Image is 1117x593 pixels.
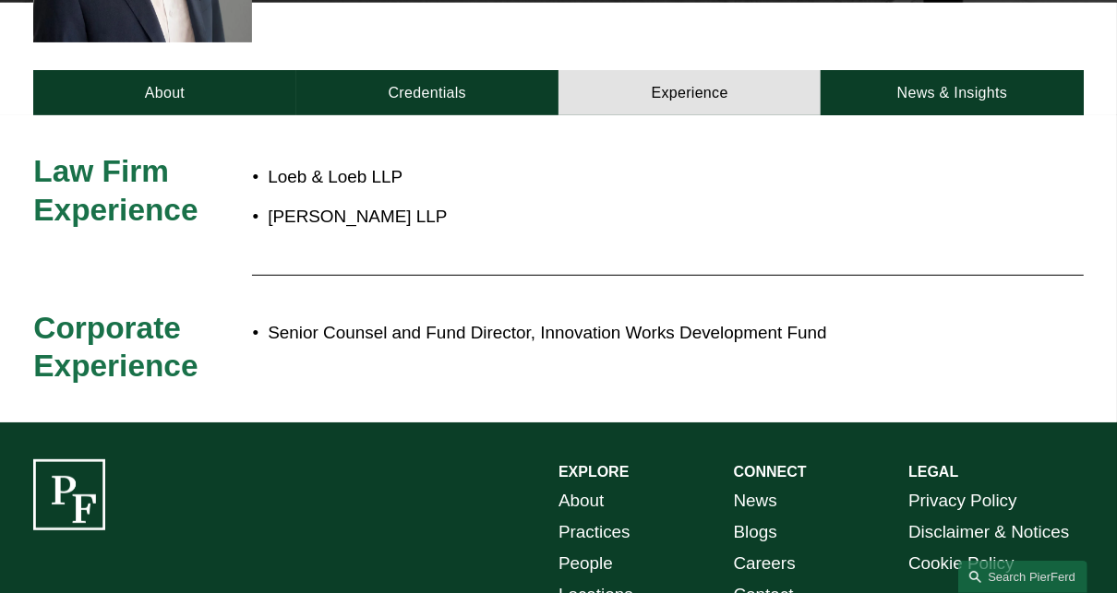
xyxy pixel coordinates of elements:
[268,201,952,232] p: [PERSON_NAME] LLP
[734,516,777,548] a: Blogs
[558,516,631,548] a: Practices
[734,464,807,480] strong: CONNECT
[734,548,796,579] a: Careers
[734,485,777,516] a: News
[821,70,1083,115] a: News & Insights
[296,70,558,115] a: Credentials
[33,311,198,383] span: Corporate Experience
[268,317,952,349] p: Senior Counsel and Fund Director, Innovation Works Development Fund
[958,561,1087,593] a: Search this site
[33,70,295,115] a: About
[558,485,604,516] a: About
[558,70,821,115] a: Experience
[908,464,958,480] strong: LEGAL
[33,154,198,226] span: Law Firm Experience
[268,161,952,193] p: Loeb & Loeb LLP
[908,485,1017,516] a: Privacy Policy
[558,548,613,579] a: People
[908,548,1014,579] a: Cookie Policy
[558,464,629,480] strong: EXPLORE
[908,516,1069,548] a: Disclaimer & Notices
